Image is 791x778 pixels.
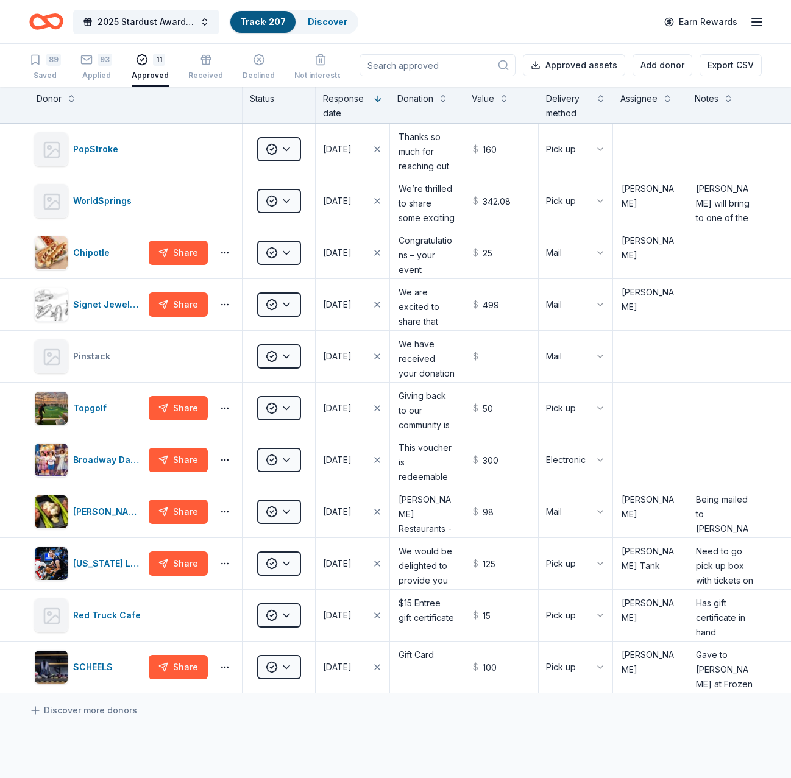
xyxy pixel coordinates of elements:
[153,54,165,66] div: 11
[614,177,686,225] textarea: [PERSON_NAME]
[46,54,61,66] div: 89
[149,241,208,265] button: Share
[29,703,137,718] a: Discover more donors
[316,279,389,330] button: [DATE]
[620,91,658,106] div: Assignee
[80,49,112,87] button: 93Applied
[34,650,144,684] button: Image for SCHEELSSCHEELS
[34,546,144,581] button: Image for Texas Legends[US_STATE] Legends
[73,556,144,571] div: [US_STATE] Legends
[391,228,463,277] textarea: Congratulations – your event donation has been approved! You will be receiving Two Entree Cards, ...
[689,539,761,588] textarea: Need to go pick up box with tickets on [DATE]
[35,495,68,528] img: Image for Perry's Restaurants
[188,71,223,80] div: Received
[243,71,275,80] div: Declined
[614,539,686,588] textarea: [PERSON_NAME] Tank
[35,288,68,321] img: Image for Signet Jewelers
[34,495,144,529] button: Image for Perry's Restaurants[PERSON_NAME] Restaurants
[323,401,352,416] div: [DATE]
[35,651,68,684] img: Image for SCHEELS
[695,91,718,106] div: Notes
[149,448,208,472] button: Share
[188,49,223,87] button: Received
[149,551,208,576] button: Share
[323,142,352,157] div: [DATE]
[689,487,761,536] textarea: Being mailed to [PERSON_NAME] directly
[34,184,232,218] button: WorldSprings
[323,246,352,260] div: [DATE]
[35,236,68,269] img: Image for Chipotle
[35,547,68,580] img: Image for Texas Legends
[73,608,146,623] div: Red Truck Cafe
[243,49,275,87] button: Declined
[229,10,358,34] button: Track· 207Discover
[391,591,463,640] textarea: $15 Entree gift certificate
[34,236,144,270] button: Image for ChipotleChipotle
[132,71,169,80] div: Approved
[73,297,144,312] div: Signet Jewelers
[149,396,208,420] button: Share
[391,436,463,484] textarea: This voucher is redeemable exclusively for: Two (2) Tickets to Beauty and the Beast on [DATE] 7:3...
[73,349,115,364] div: Pinstack
[523,54,625,76] button: Approved assets
[98,54,112,66] div: 93
[316,175,389,227] button: [DATE]
[323,297,352,312] div: [DATE]
[35,444,68,476] img: Image for Broadway Dallas
[316,538,389,589] button: [DATE]
[689,591,761,640] textarea: Has gift certificate in hand
[614,228,686,277] textarea: [PERSON_NAME]
[35,392,68,425] img: Image for Topgolf
[294,71,347,80] div: Not interested
[323,91,368,121] div: Response date
[391,280,463,329] textarea: We are excited to share that your organization is eligible to receive a donation, and we have sel...
[391,487,463,536] textarea: [PERSON_NAME] Restaurants - We are pleased to donate two complimentary [DATE] Supper Cards (value...
[316,590,389,641] button: [DATE]
[391,125,463,174] textarea: Thanks so much for reaching out to PopStroke about your event. I can offer 4 passes and 4 ice cre...
[391,643,463,691] textarea: Gift Card
[316,434,389,486] button: [DATE]
[37,91,62,106] div: Donor
[80,71,112,80] div: Applied
[633,54,692,76] button: Add donor
[657,11,745,33] a: Earn Rewards
[323,504,352,519] div: [DATE]
[73,453,144,467] div: Broadway Dallas
[323,194,352,208] div: [DATE]
[73,142,123,157] div: PopStroke
[546,91,591,121] div: Delivery method
[316,642,389,693] button: [DATE]
[689,643,761,691] textarea: Gave to [PERSON_NAME] at Frozen Kids show
[614,487,686,536] textarea: [PERSON_NAME]
[397,91,433,106] div: Donation
[323,608,352,623] div: [DATE]
[316,331,389,382] button: [DATE]
[614,591,686,640] textarea: [PERSON_NAME]
[34,288,144,322] button: Image for Signet JewelersSignet Jewelers
[391,539,463,588] textarea: We would be delighted to provide you with a box of 4 tickets ($28 face value each) to any game of...
[323,660,352,674] div: [DATE]
[689,177,761,225] textarea: [PERSON_NAME] will bring to one of the Home coming events
[391,384,463,433] textarea: Giving back to our community is very important to Topgolf. Your request has aligned with our dona...
[73,504,144,519] div: [PERSON_NAME] Restaurants
[132,49,169,87] button: 11Approved
[73,10,219,34] button: 2025 Stardust Awards & Gala
[308,16,347,27] a: Discover
[29,71,61,80] div: Saved
[73,246,115,260] div: Chipotle
[614,280,686,329] textarea: [PERSON_NAME]
[391,332,463,381] textarea: We have received your donation request and would be happy to support the NTPA Starcatchers! Your ...
[316,383,389,434] button: [DATE]
[391,177,463,225] textarea: We’re thrilled to share some exciting news — your organization has been selected to receive a vou...
[614,643,686,691] textarea: [PERSON_NAME]
[149,655,208,679] button: Share
[700,54,762,76] button: Export CSV
[316,124,389,175] button: [DATE]
[472,91,494,106] div: Value
[34,132,232,166] button: PopStroke
[73,660,118,674] div: SCHEELS
[34,598,232,632] button: Red Truck Cafe
[360,54,516,76] input: Search approved
[29,7,63,36] a: Home
[73,194,137,208] div: WorldSprings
